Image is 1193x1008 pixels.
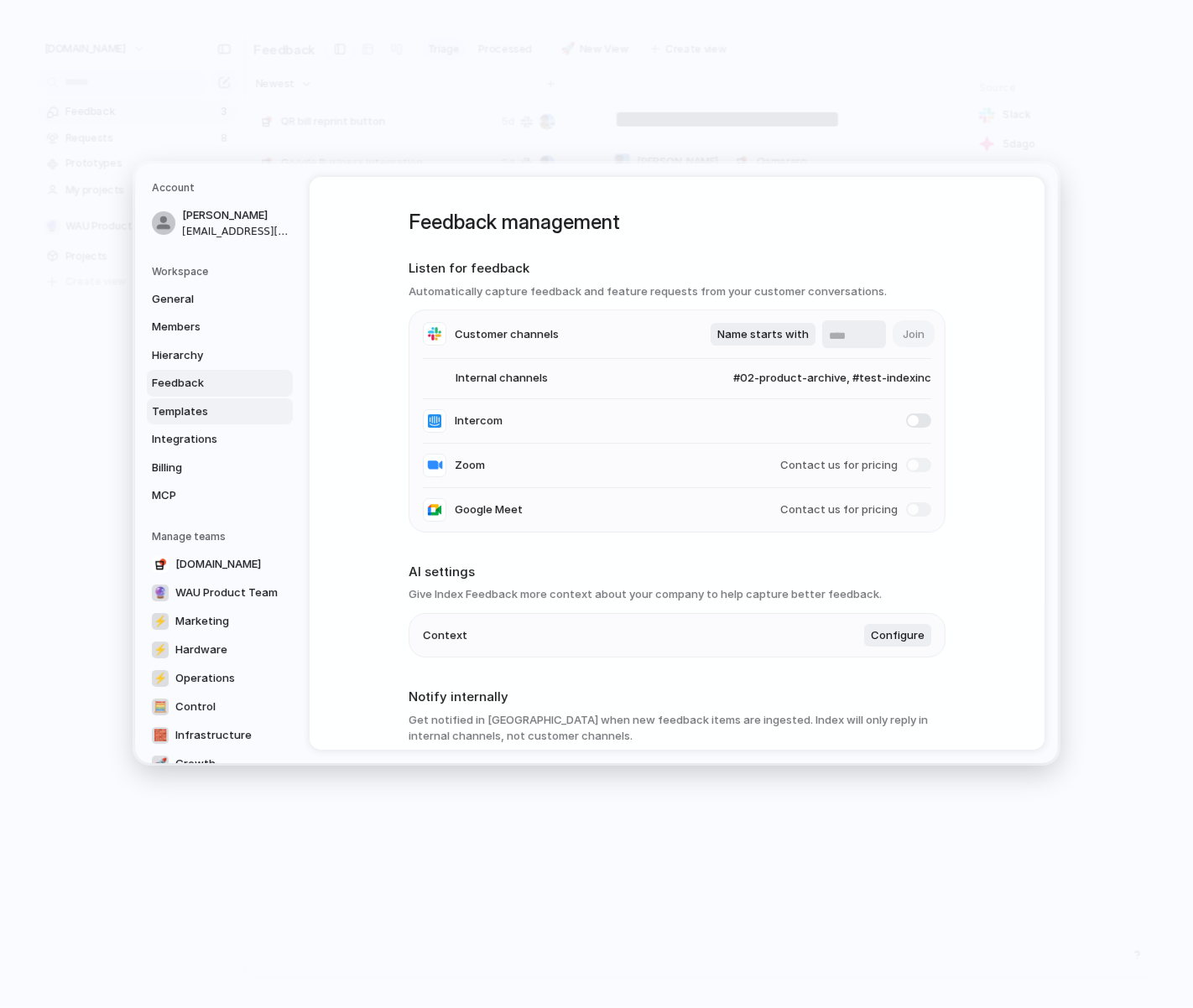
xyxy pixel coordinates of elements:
[152,403,259,420] span: Templates
[152,264,293,279] h5: Workspace
[152,756,169,772] div: 🚀
[147,551,293,578] a: [DOMAIN_NAME]
[147,482,293,509] a: MCP
[864,624,931,647] button: Configure
[152,291,259,308] span: General
[871,627,925,644] span: Configure
[147,342,293,369] a: Hierarchy
[409,688,946,707] h2: Notify internally
[152,319,259,335] span: Members
[175,699,216,715] span: Control
[152,613,169,630] div: ⚡
[182,207,289,224] span: [PERSON_NAME]
[182,224,289,239] span: [EMAIL_ADDRESS][DOMAIN_NAME]
[409,563,946,582] h2: AI settings
[152,347,259,364] span: Hierarchy
[175,613,229,630] span: Marketing
[152,670,169,687] div: ⚡
[780,501,898,518] span: Contact us for pricing
[409,586,946,603] h3: Give Index Feedback more context about your company to help capture better feedback.
[147,202,293,244] a: [PERSON_NAME][EMAIL_ADDRESS][DOMAIN_NAME]
[175,670,235,687] span: Operations
[147,426,293,453] a: Integrations
[152,375,259,392] span: Feedback
[409,283,946,300] h3: Automatically capture feedback and feature requests from your customer conversations.
[152,699,169,715] div: 🧮
[455,326,559,343] span: Customer channels
[147,579,293,606] a: 🔮WAU Product Team
[147,636,293,663] a: ⚡Hardware
[147,370,293,397] a: Feedback
[147,722,293,749] a: 🧱Infrastructure
[147,751,293,777] a: 🚀Growth
[780,457,898,474] span: Contact us for pricing
[147,608,293,635] a: ⚡Marketing
[423,627,467,644] span: Context
[455,457,485,474] span: Zoom
[152,460,259,476] span: Billing
[455,501,523,518] span: Google Meet
[147,286,293,313] a: General
[409,712,946,745] h3: Get notified in [GEOGRAPHIC_DATA] when new feedback items are ingested. Index will only reply in ...
[152,642,169,658] div: ⚡
[717,326,809,343] span: Name starts with
[175,727,252,744] span: Infrastructure
[455,413,503,429] span: Intercom
[175,585,278,601] span: WAU Product Team
[147,455,293,481] a: Billing
[147,314,293,340] a: Members
[152,585,169,601] div: 🔮
[147,665,293,692] a: ⚡Operations
[711,323,815,346] button: Name starts with
[152,180,293,195] h5: Account
[175,556,261,573] span: [DOMAIN_NAME]
[152,727,169,744] div: 🧱
[147,694,293,720] a: 🧮Control
[175,756,216,772] span: Growth
[147,398,293,425] a: Templates
[409,207,946,237] h1: Feedback management
[175,642,227,658] span: Hardware
[152,529,293,544] h5: Manage teams
[152,487,259,504] span: MCP
[409,259,946,278] h2: Listen for feedback
[701,371,931,387] span: #02-product-archive, #test-indexinc
[423,371,548,387] span: Internal channels
[152,431,259,448] span: Integrations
